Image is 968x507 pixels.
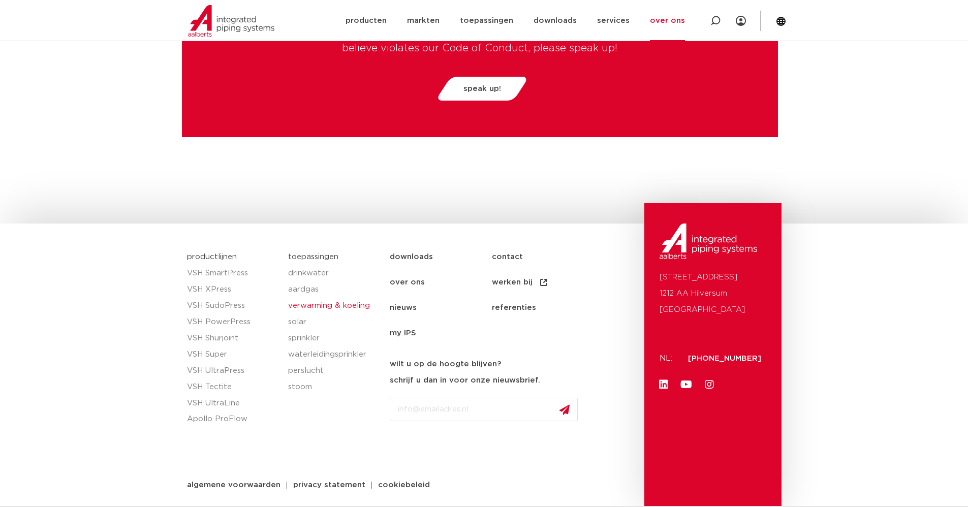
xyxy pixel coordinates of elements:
[187,265,278,281] a: VSH SmartPress
[288,298,380,314] a: verwarming & koeling
[187,395,278,411] a: VSH UltraLine
[187,481,280,489] span: algemene voorwaarden
[390,270,492,295] a: over ons
[288,379,380,395] a: stoom
[463,85,501,92] span: speak up!
[390,376,540,384] strong: schrijf u dan in voor onze nieuwsbrief.
[187,346,278,363] a: VSH Super
[660,269,766,318] p: [STREET_ADDRESS] 1212 AA Hilversum [GEOGRAPHIC_DATA]
[187,298,278,314] a: VSH SudoPress
[370,481,438,489] a: cookiebeleid
[390,244,639,346] nav: Menu
[492,270,594,295] a: werken bij
[288,330,380,346] a: sprinkler
[492,295,594,321] a: referenties
[187,253,237,261] a: productlijnen
[435,77,529,101] a: speak up!
[288,363,380,379] a: perslucht
[390,398,578,421] input: info@emailadres.nl
[378,481,430,489] span: cookiebeleid
[187,330,278,346] a: VSH Shurjoint
[390,360,501,368] strong: wilt u op de hoogte blijven?
[660,351,676,367] p: NL:
[390,295,492,321] a: nieuws
[390,429,544,469] iframe: reCAPTCHA
[688,355,761,362] a: [PHONE_NUMBER]
[288,281,380,298] a: aardgas
[187,379,278,395] a: VSH Tectite
[390,244,492,270] a: downloads
[179,481,288,489] a: algemene voorwaarden
[559,404,570,415] img: send.svg
[390,321,492,346] a: my IPS
[288,346,380,363] a: waterleidingsprinkler
[187,363,278,379] a: VSH UltraPress
[187,411,278,427] a: Apollo ProFlow
[288,265,380,281] a: drinkwater
[293,481,365,489] span: privacy statement
[288,314,380,330] a: solar
[492,244,594,270] a: contact
[187,281,278,298] a: VSH XPress
[286,481,373,489] a: privacy statement
[288,253,338,261] a: toepassingen
[187,314,278,330] a: VSH PowerPress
